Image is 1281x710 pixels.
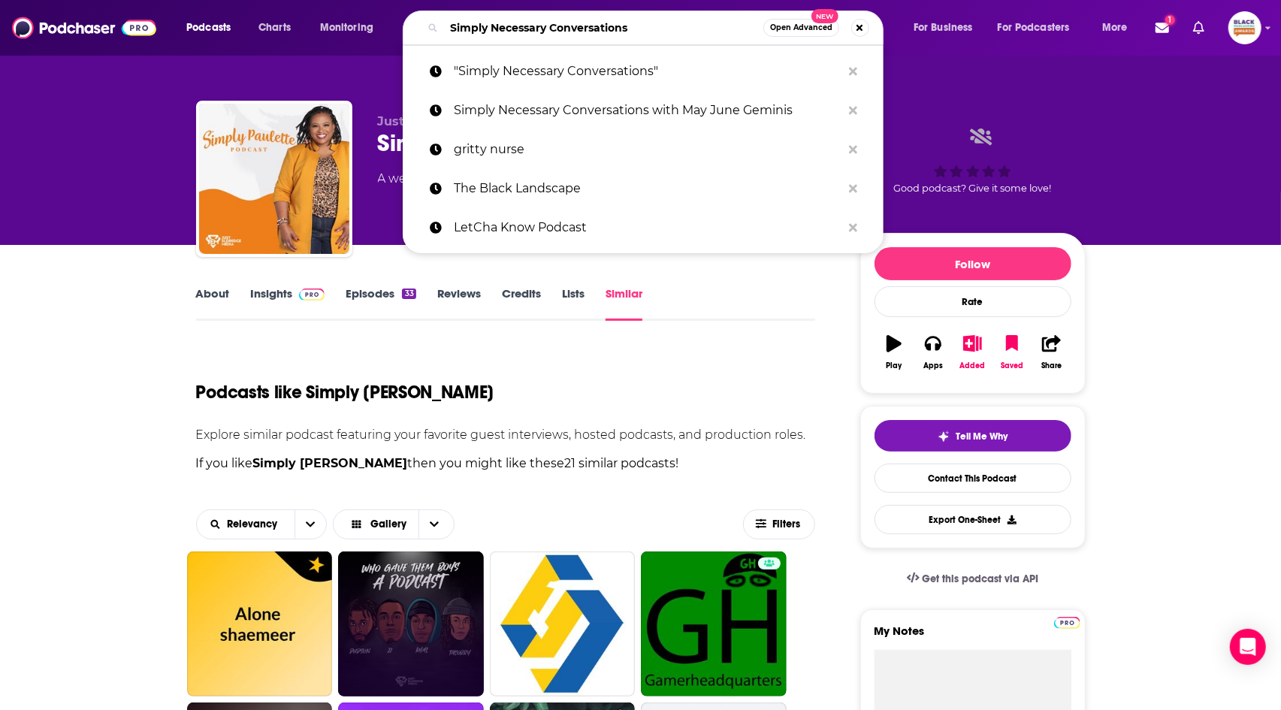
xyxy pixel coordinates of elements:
[1187,15,1210,41] a: Show notifications dropdown
[1228,11,1261,44] button: Show profile menu
[454,91,841,130] p: Simply Necessary Conversations with May June Geminis
[196,454,816,473] p: If you like then you might like these 21 similar podcasts !
[310,16,393,40] button: open menu
[403,130,884,169] a: gritty nurse
[1150,15,1175,41] a: Show notifications dropdown
[923,361,943,370] div: Apps
[402,289,415,299] div: 33
[1230,629,1266,665] div: Open Intercom Messenger
[953,325,992,379] button: Added
[1054,617,1080,629] img: Podchaser Pro
[875,624,1071,650] label: My Notes
[346,286,415,321] a: Episodes33
[378,114,504,128] span: JustEldredge Media
[370,519,406,530] span: Gallery
[875,325,914,379] button: Play
[875,286,1071,317] div: Rate
[886,361,902,370] div: Play
[914,17,973,38] span: For Business
[199,104,349,254] img: Simply Paulette
[606,286,642,321] a: Similar
[770,24,832,32] span: Open Advanced
[197,519,295,530] button: open menu
[196,509,328,539] h2: Choose List sort
[1228,11,1261,44] img: User Profile
[196,428,816,442] p: Explore similar podcast featuring your favorite guest interviews, hosted podcasts, and production...
[454,52,841,91] p: "Simply Necessary Conversations"
[772,519,802,530] span: Filters
[320,17,373,38] span: Monitoring
[253,456,408,470] strong: Simply [PERSON_NAME]
[1032,325,1071,379] button: Share
[403,169,884,208] a: The Black Landscape
[227,519,282,530] span: Relevancy
[1092,16,1147,40] button: open menu
[860,114,1086,207] div: Good podcast? Give it some love!
[333,509,470,539] h2: Choose View
[378,170,707,188] div: A weekly podcast
[454,130,841,169] p: gritty nurse
[875,464,1071,493] a: Contact This Podcast
[249,16,300,40] a: Charts
[403,52,884,91] a: "Simply Necessary Conversations"
[895,560,1051,597] a: Get this podcast via API
[186,17,231,38] span: Podcasts
[998,17,1070,38] span: For Podcasters
[295,510,326,539] button: open menu
[417,11,898,45] div: Search podcasts, credits, & more...
[875,420,1071,452] button: tell me why sparkleTell Me Why
[403,91,884,130] a: Simply Necessary Conversations with May June Geminis
[299,289,325,301] img: Podchaser Pro
[12,14,156,42] img: Podchaser - Follow, Share and Rate Podcasts
[938,431,950,443] img: tell me why sparkle
[403,208,884,247] a: LetCha Know Podcast
[875,505,1071,534] button: Export One-Sheet
[956,431,1008,443] span: Tell Me Why
[1102,17,1128,38] span: More
[454,169,841,208] p: The Black Landscape
[333,509,455,539] button: Choose View
[811,9,838,23] span: New
[502,286,541,321] a: Credits
[922,573,1038,585] span: Get this podcast via API
[196,286,230,321] a: About
[196,381,494,403] h1: Podcasts like Simply [PERSON_NAME]
[176,16,250,40] button: open menu
[875,247,1071,280] button: Follow
[894,183,1052,194] span: Good podcast? Give it some love!
[258,17,291,38] span: Charts
[960,361,986,370] div: Added
[1054,615,1080,629] a: Pro website
[1165,15,1175,25] span: 1
[743,509,815,539] button: Filters
[914,325,953,379] button: Apps
[763,19,839,37] button: Open AdvancedNew
[1228,11,1261,44] span: Logged in as blackpodcastingawards
[992,325,1032,379] button: Saved
[1041,361,1062,370] div: Share
[454,208,841,247] p: LetCha Know Podcast
[444,16,763,40] input: Search podcasts, credits, & more...
[903,16,992,40] button: open menu
[437,286,481,321] a: Reviews
[988,16,1092,40] button: open menu
[562,286,585,321] a: Lists
[1001,361,1023,370] div: Saved
[251,286,325,321] a: InsightsPodchaser Pro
